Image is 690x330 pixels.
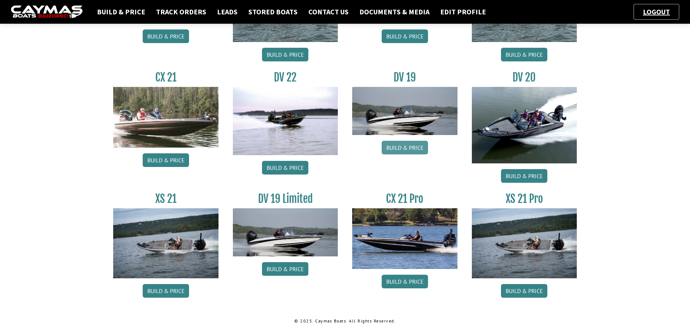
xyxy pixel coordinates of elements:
img: DV22_original_motor_cropped_for_caymas_connect.jpg [233,87,338,155]
a: Build & Price [382,29,428,43]
img: CX21_thumb.jpg [113,87,218,147]
a: Build & Price [501,169,547,183]
a: Build & Price [382,275,428,288]
a: Build & Price [262,262,308,276]
h3: CX 21 Pro [352,192,457,205]
img: caymas-dealer-connect-2ed40d3bc7270c1d8d7ffb4b79bf05adc795679939227970def78ec6f6c03838.gif [11,5,83,19]
a: Track Orders [152,7,210,17]
a: Contact Us [305,7,352,17]
img: dv-19-ban_from_website_for_caymas_connect.png [233,208,338,256]
p: © 2025. Caymas Boats. All Rights Reserved. [113,318,577,324]
a: Build & Price [262,48,308,61]
a: Build & Price [501,48,547,61]
h3: DV 19 [352,71,457,84]
a: Build & Price [501,284,547,298]
a: Build & Price [143,284,189,298]
img: dv-19-ban_from_website_for_caymas_connect.png [352,87,457,135]
h3: DV 19 Limited [233,192,338,205]
h3: XS 21 [113,192,218,205]
img: XS_21_thumbnail.jpg [472,208,577,278]
a: Build & Price [143,153,189,167]
a: Logout [639,7,673,16]
h3: DV 22 [233,71,338,84]
a: Documents & Media [356,7,433,17]
a: Build & Price [382,141,428,154]
h3: XS 21 Pro [472,192,577,205]
a: Build & Price [262,161,308,175]
a: Edit Profile [437,7,489,17]
a: Build & Price [93,7,149,17]
h3: DV 20 [472,71,577,84]
img: CX-21Pro_thumbnail.jpg [352,208,457,269]
img: XS_21_thumbnail.jpg [113,208,218,278]
img: DV_20_from_website_for_caymas_connect.png [472,87,577,163]
h3: CX 21 [113,71,218,84]
a: Stored Boats [245,7,301,17]
a: Leads [213,7,241,17]
a: Build & Price [143,29,189,43]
